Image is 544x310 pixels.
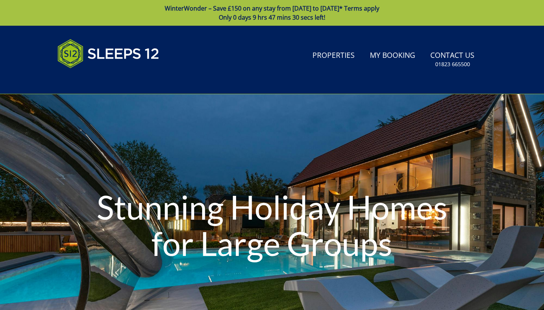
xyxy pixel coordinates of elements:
iframe: Customer reviews powered by Trustpilot [54,77,133,84]
a: Contact Us01823 665500 [427,47,478,72]
a: Properties [309,47,358,64]
small: 01823 665500 [435,60,470,68]
a: My Booking [367,47,418,64]
img: Sleeps 12 [57,35,159,73]
h1: Stunning Holiday Homes for Large Groups [82,174,462,276]
span: Only 0 days 9 hrs 47 mins 30 secs left! [219,13,325,22]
